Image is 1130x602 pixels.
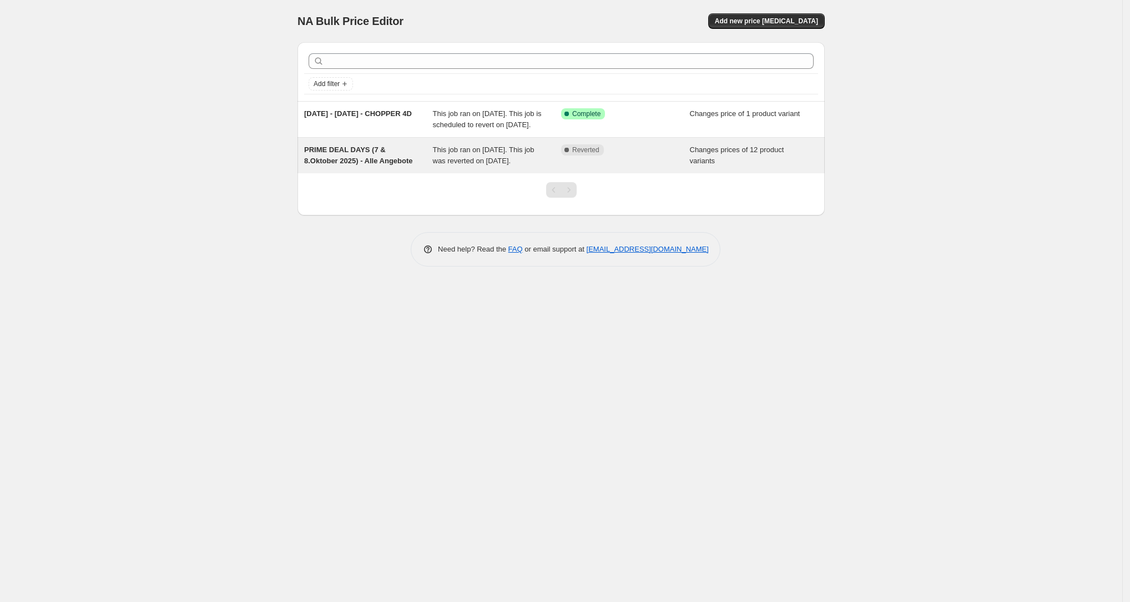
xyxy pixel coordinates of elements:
span: Changes prices of 12 product variants [690,146,784,165]
span: [DATE] - [DATE] - CHOPPER 4D [304,109,412,118]
span: NA Bulk Price Editor [297,15,403,27]
span: This job ran on [DATE]. This job was reverted on [DATE]. [433,146,534,165]
button: Add filter [309,77,353,91]
span: PRIME DEAL DAYS (7 & 8.Oktober 2025) - Alle Angebote [304,146,413,165]
span: Need help? Read the [438,245,508,253]
button: Add new price [MEDICAL_DATA] [708,13,825,29]
a: [EMAIL_ADDRESS][DOMAIN_NAME] [587,245,709,253]
span: Reverted [572,146,599,154]
span: or email support at [523,245,587,253]
nav: Pagination [546,182,577,198]
span: Complete [572,109,601,118]
span: Add filter [314,79,340,88]
span: Changes price of 1 product variant [690,109,800,118]
a: FAQ [508,245,523,253]
span: This job ran on [DATE]. This job is scheduled to revert on [DATE]. [433,109,542,129]
span: Add new price [MEDICAL_DATA] [715,17,818,26]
